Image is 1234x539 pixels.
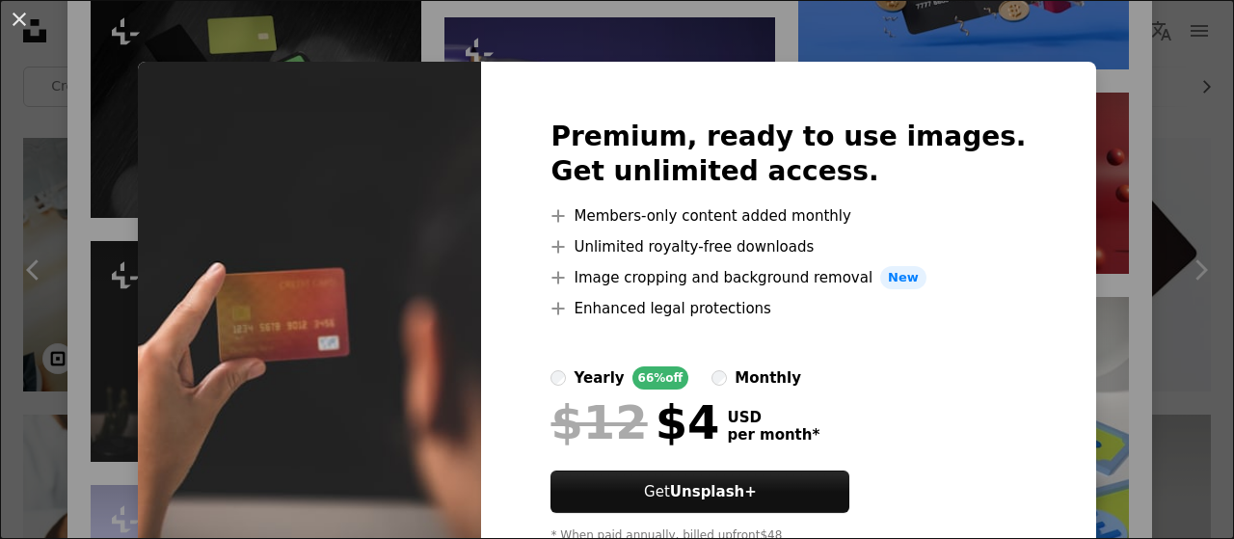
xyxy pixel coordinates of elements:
[550,204,1026,228] li: Members-only content added monthly
[550,471,849,513] button: GetUnsplash+
[632,366,689,390] div: 66% off
[727,409,819,426] span: USD
[727,426,819,444] span: per month *
[711,370,727,386] input: monthly
[550,235,1026,258] li: Unlimited royalty-free downloads
[735,366,801,390] div: monthly
[550,397,719,447] div: $4
[550,120,1026,189] h2: Premium, ready to use images. Get unlimited access.
[550,397,647,447] span: $12
[670,483,757,500] strong: Unsplash+
[550,297,1026,320] li: Enhanced legal protections
[574,366,624,390] div: yearly
[550,370,566,386] input: yearly66%off
[880,266,926,289] span: New
[550,266,1026,289] li: Image cropping and background removal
